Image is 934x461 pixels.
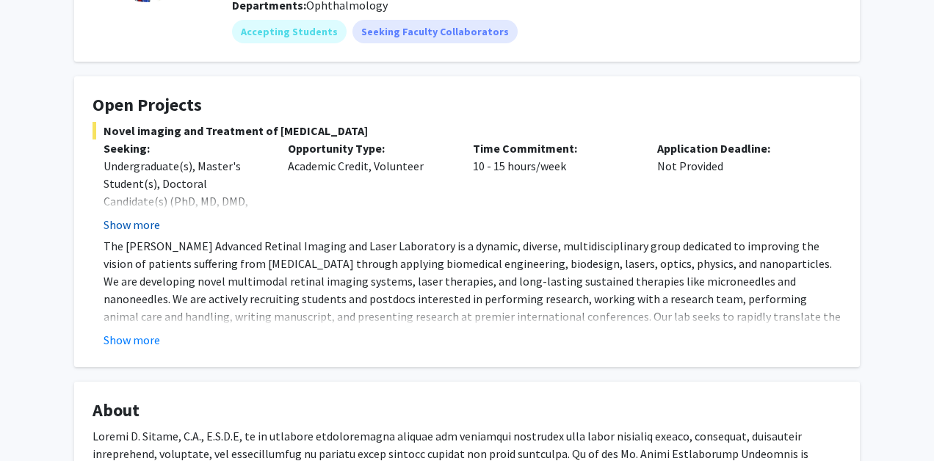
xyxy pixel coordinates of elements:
p: Opportunity Type: [288,139,450,157]
div: Undergraduate(s), Master's Student(s), Doctoral Candidate(s) (PhD, MD, DMD, PharmD, etc.), Postdo... [104,157,266,280]
mat-chip: Accepting Students [232,20,347,43]
button: Show more [104,331,160,349]
div: 10 - 15 hours/week [462,139,646,233]
p: Application Deadline: [657,139,819,157]
button: Show more [104,216,160,233]
div: Not Provided [646,139,830,233]
p: The [PERSON_NAME] Advanced Retinal Imaging and Laser Laboratory is a dynamic, diverse, multidisci... [104,237,841,343]
p: Time Commitment: [473,139,635,157]
p: Seeking: [104,139,266,157]
h4: Open Projects [93,95,841,116]
div: Academic Credit, Volunteer [277,139,461,233]
iframe: Chat [11,395,62,450]
span: Novel imaging and Treatment of [MEDICAL_DATA] [93,122,841,139]
mat-chip: Seeking Faculty Collaborators [352,20,518,43]
h4: About [93,400,841,421]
